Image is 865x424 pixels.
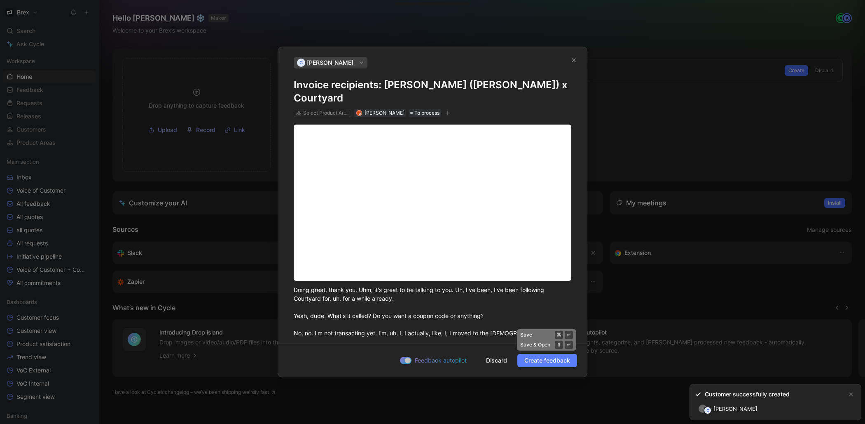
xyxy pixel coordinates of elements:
span: To process [414,109,440,117]
span: [PERSON_NAME] [365,110,404,116]
button: Discard [479,354,514,367]
div: C [704,407,711,414]
div: Select Product Areas [303,109,349,117]
div: C [297,59,305,67]
img: avatar [357,111,361,115]
span: [PERSON_NAME] [307,58,353,68]
div: n [699,405,707,413]
span: Create feedback [524,356,570,365]
button: Create feedback [517,354,577,367]
span: Feedback autopilot [415,356,467,365]
button: Feedback autopilot [397,355,476,366]
div: Customer successfully created [705,389,790,399]
span: Discard [486,356,507,365]
h1: Invoice recipients: [PERSON_NAME] ([PERSON_NAME]) x Courtyard [294,78,571,105]
div: To process [409,109,441,117]
button: C[PERSON_NAME] [294,57,367,68]
button: nC[PERSON_NAME] [695,403,761,415]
